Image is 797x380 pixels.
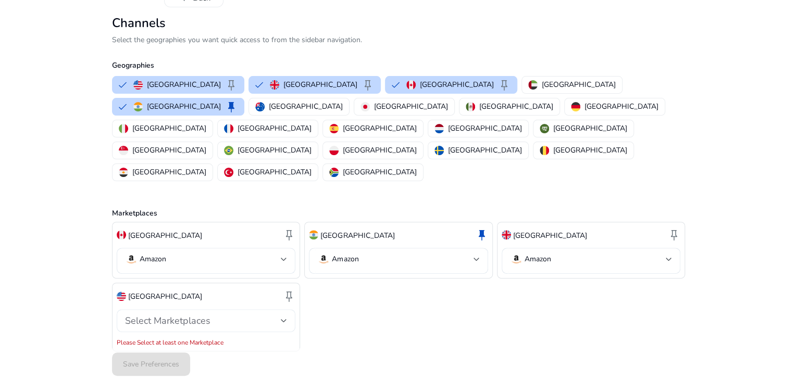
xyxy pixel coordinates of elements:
p: [GEOGRAPHIC_DATA] [553,145,627,156]
span: keep [476,229,488,241]
p: [GEOGRAPHIC_DATA] [128,291,202,302]
h2: Channels [112,16,685,31]
img: amazon.svg [510,253,522,265]
mat-error: Please Select at least one Marketplace [117,336,295,347]
p: [GEOGRAPHIC_DATA] [542,79,616,90]
p: [GEOGRAPHIC_DATA] [238,123,312,134]
img: se.svg [434,146,444,155]
img: ca.svg [117,230,126,239]
p: [GEOGRAPHIC_DATA] [479,101,553,112]
p: [GEOGRAPHIC_DATA] [553,123,627,134]
p: [GEOGRAPHIC_DATA] [374,101,448,112]
span: keep [225,79,238,91]
img: uk.svg [270,80,279,90]
p: Amazon [525,255,551,264]
span: keep [283,229,295,241]
p: [GEOGRAPHIC_DATA] [448,123,522,134]
p: [GEOGRAPHIC_DATA] [128,230,202,241]
img: amazon.svg [125,253,138,265]
p: [GEOGRAPHIC_DATA] [238,167,312,178]
img: de.svg [571,102,580,111]
img: ca.svg [406,80,416,90]
img: uk.svg [502,230,511,239]
p: [GEOGRAPHIC_DATA] [147,101,221,112]
p: Amazon [140,255,166,264]
img: be.svg [540,146,549,155]
img: us.svg [133,80,143,90]
img: sg.svg [119,146,128,155]
img: jp.svg [360,102,370,111]
p: [GEOGRAPHIC_DATA] [420,79,494,90]
img: ae.svg [528,80,538,90]
p: [GEOGRAPHIC_DATA] [320,230,394,241]
img: au.svg [255,102,265,111]
p: Marketplaces [112,208,685,219]
p: [GEOGRAPHIC_DATA] [513,230,587,241]
p: [GEOGRAPHIC_DATA] [269,101,343,112]
p: [GEOGRAPHIC_DATA] [132,167,206,178]
img: eg.svg [119,168,128,177]
p: [GEOGRAPHIC_DATA] [448,145,522,156]
p: [GEOGRAPHIC_DATA] [147,79,221,90]
img: nl.svg [434,124,444,133]
span: Select Marketplaces [125,314,210,327]
img: fr.svg [224,124,233,133]
p: [GEOGRAPHIC_DATA] [343,145,417,156]
p: Amazon [332,255,358,264]
p: Select the geographies you want quick access to from the sidebar navigation. [112,34,685,45]
img: us.svg [117,292,126,301]
img: tr.svg [224,168,233,177]
p: [GEOGRAPHIC_DATA] [132,145,206,156]
span: keep [668,229,680,241]
span: keep [283,290,295,302]
img: amazon.svg [317,253,330,265]
img: sa.svg [540,124,549,133]
img: pl.svg [329,146,339,155]
p: [GEOGRAPHIC_DATA] [584,101,658,112]
p: [GEOGRAPHIC_DATA] [343,167,417,178]
img: it.svg [119,124,128,133]
img: es.svg [329,124,339,133]
img: mx.svg [466,102,475,111]
p: Geographies [112,60,685,71]
span: keep [498,79,510,91]
img: za.svg [329,168,339,177]
p: [GEOGRAPHIC_DATA] [132,123,206,134]
p: [GEOGRAPHIC_DATA] [238,145,312,156]
img: in.svg [309,230,318,239]
p: [GEOGRAPHIC_DATA] [283,79,357,90]
img: in.svg [133,102,143,111]
img: br.svg [224,146,233,155]
span: keep [225,100,238,113]
span: keep [362,79,374,91]
p: [GEOGRAPHIC_DATA] [343,123,417,134]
